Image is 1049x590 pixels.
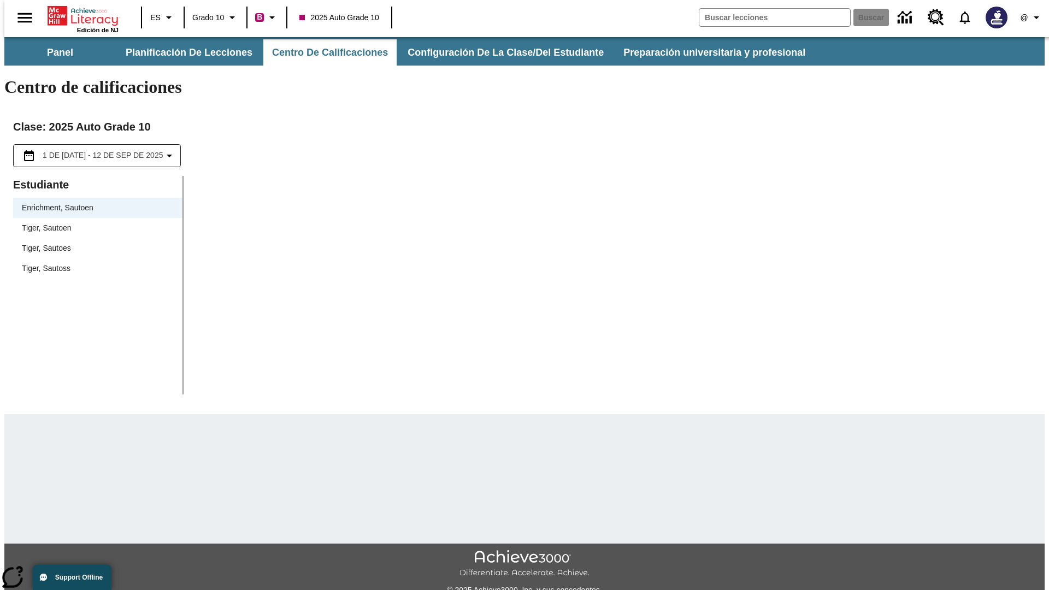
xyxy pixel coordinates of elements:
span: Enrichment, Sautoen [22,202,174,214]
svg: Collapse Date Range Filter [163,149,176,162]
button: Boost El color de la clase es rojo violeta. Cambiar el color de la clase. [251,8,283,27]
div: Subbarra de navegación [4,39,815,66]
p: Estudiante [13,176,182,193]
button: Escoja un nuevo avatar [979,3,1014,32]
a: Centro de información [891,3,921,33]
div: Tiger, Sautoen [13,218,182,238]
button: Grado: Grado 10, Elige un grado [188,8,243,27]
div: Tiger, Sautoes [13,238,182,258]
a: Centro de recursos, Se abrirá en una pestaña nueva. [921,3,951,32]
div: Portada [48,4,119,33]
button: Lenguaje: ES, Selecciona un idioma [145,8,180,27]
div: Tiger, Sautoss [13,258,182,279]
button: Seleccione el intervalo de fechas opción del menú [18,149,176,162]
button: Configuración de la clase/del estudiante [399,39,612,66]
span: Tiger, Sautoes [22,243,174,254]
img: Avatar [986,7,1007,28]
span: 2025 Auto Grade 10 [299,12,379,23]
img: Achieve3000 Differentiate Accelerate Achieve [459,550,590,578]
span: @ [1020,12,1028,23]
span: Grado 10 [192,12,224,23]
span: Tiger, Sautoen [22,222,174,234]
span: Tiger, Sautoss [22,263,174,274]
button: Preparación universitaria y profesional [615,39,814,66]
a: Portada [48,5,119,27]
div: Subbarra de navegación [4,37,1045,66]
h2: Clase : 2025 Auto Grade 10 [13,118,1036,135]
span: 1 de [DATE] - 12 de sep de 2025 [43,150,163,161]
h1: Centro de calificaciones [4,77,1045,97]
a: Notificaciones [951,3,979,32]
span: Support Offline [55,574,103,581]
button: Centro de calificaciones [263,39,397,66]
input: Buscar campo [699,9,850,26]
span: B [257,10,262,24]
span: ES [150,12,161,23]
button: Perfil/Configuración [1014,8,1049,27]
button: Support Offline [33,565,111,590]
button: Panel [5,39,115,66]
button: Abrir el menú lateral [9,2,41,34]
div: Enrichment, Sautoen [13,198,182,218]
span: Edición de NJ [77,27,119,33]
button: Planificación de lecciones [117,39,261,66]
